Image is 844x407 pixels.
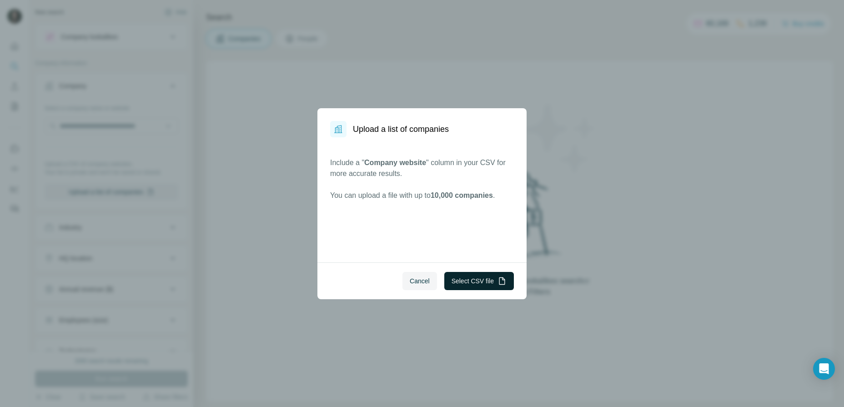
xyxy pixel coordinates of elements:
[431,191,493,199] span: 10,000 companies
[330,190,514,201] p: You can upload a file with up to .
[353,123,449,136] h1: Upload a list of companies
[402,272,437,290] button: Cancel
[330,157,514,179] p: Include a " " column in your CSV for more accurate results.
[444,272,514,290] button: Select CSV file
[813,358,835,380] div: Open Intercom Messenger
[410,276,430,286] span: Cancel
[364,159,426,166] span: Company website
